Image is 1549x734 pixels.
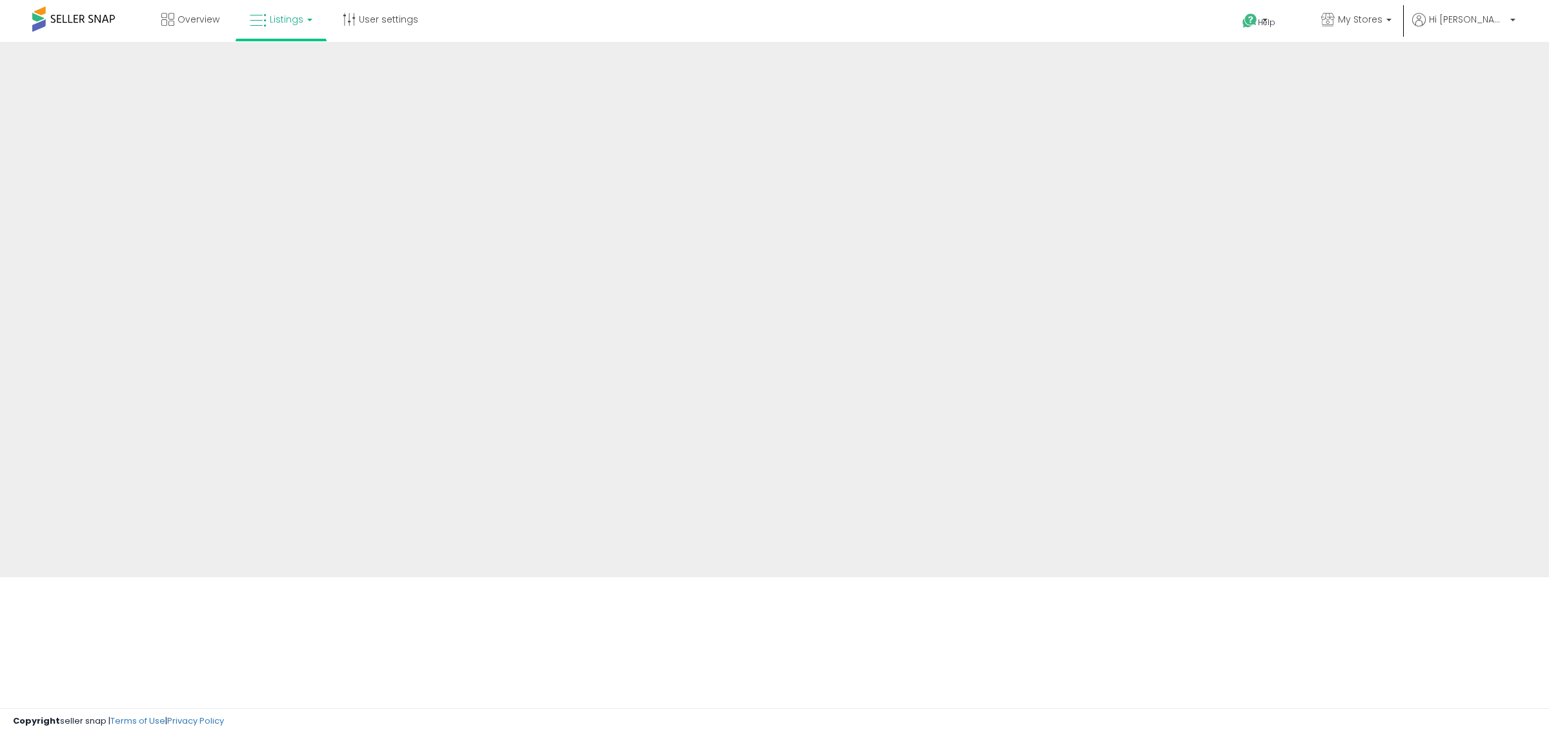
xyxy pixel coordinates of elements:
a: Hi [PERSON_NAME] [1412,13,1515,42]
i: Get Help [1242,13,1258,29]
span: Help [1258,17,1275,28]
a: Help [1232,3,1301,42]
span: Listings [270,13,303,26]
span: Overview [177,13,219,26]
span: My Stores [1338,13,1382,26]
span: Hi [PERSON_NAME] [1429,13,1506,26]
